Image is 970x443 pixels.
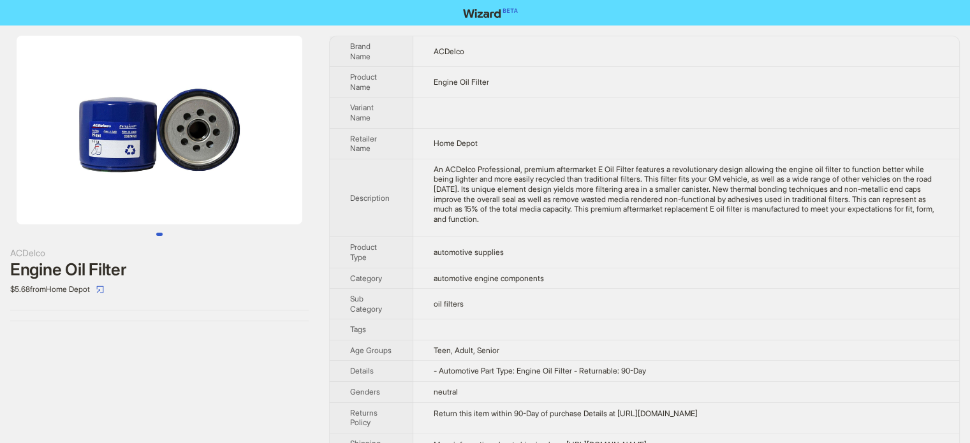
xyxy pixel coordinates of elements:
div: An ACDelco Professional, premium aftermarket E Oil Filter features a revolutionary design allowin... [434,164,939,224]
span: Product Name [350,72,377,92]
span: neutral [434,387,458,396]
img: Engine Oil Filter image 1 [17,36,302,224]
span: Retailer Name [350,134,377,154]
span: Details [350,366,374,375]
span: Brand Name [350,41,371,61]
span: Description [350,193,390,203]
span: Tags [350,324,366,334]
span: Engine Oil Filter [434,77,489,87]
span: automotive supplies [434,247,504,257]
button: Go to slide 1 [156,233,163,236]
span: ACDelco [434,47,464,56]
span: Returns Policy [350,408,378,428]
span: Category [350,273,382,283]
span: Teen, Adult, Senior [434,345,499,355]
span: automotive engine components [434,273,544,283]
div: $5.68 from Home Depot [10,279,309,300]
span: - Automotive Part Type: Engine Oil Filter - Returnable: 90-Day [434,366,646,375]
span: Home Depot [434,138,478,148]
span: Variant Name [350,103,374,122]
span: Age Groups [350,345,392,355]
div: Return this item within 90-Day of purchase Details at https://www.homedepot.com/c/Return_Policy [434,409,939,419]
div: Engine Oil Filter [10,260,309,279]
span: select [96,286,104,293]
span: oil filters [434,299,464,309]
span: Sub Category [350,294,382,314]
div: ACDelco [10,246,309,260]
span: Genders [350,387,380,396]
span: Product Type [350,242,377,262]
